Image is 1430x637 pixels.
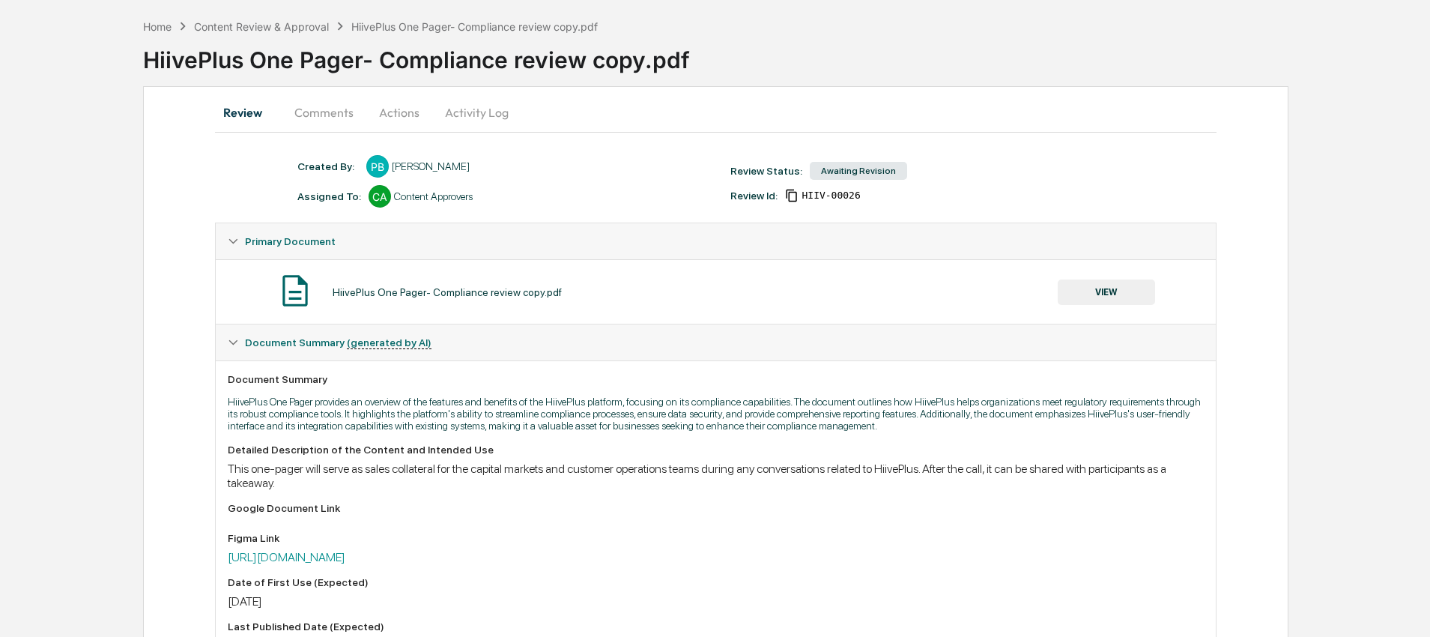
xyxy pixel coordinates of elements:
[228,373,1203,385] div: Document Summary
[228,576,1203,588] div: Date of First Use (Expected)
[347,336,431,349] u: (generated by AI)
[216,259,1215,324] div: Primary Document
[730,165,802,177] div: Review Status:
[143,20,172,33] div: Home
[216,223,1215,259] div: Primary Document
[392,160,470,172] div: [PERSON_NAME]
[282,94,366,130] button: Comments
[366,94,433,130] button: Actions
[215,94,1216,130] div: secondary tabs example
[351,20,598,33] div: HiivePlus One Pager- Compliance review copy.pdf
[369,185,391,208] div: CA
[394,190,473,202] div: Content Approvers
[810,162,907,180] div: Awaiting Revision
[245,336,431,348] span: Document Summary
[433,94,521,130] button: Activity Log
[1058,280,1155,305] button: VIEW
[297,190,361,202] div: Assigned To:
[333,286,562,298] div: HiivePlus One Pager- Compliance review copy.pdf
[802,190,860,202] span: acdcd11d-1da6-4549-a167-cf56729f417b
[216,324,1215,360] div: Document Summary (generated by AI)
[228,621,1203,633] div: Last Published Date (Expected)
[228,502,1203,514] div: Google Document Link
[228,444,1203,456] div: Detailed Description of the Content and Intended Use
[297,160,359,172] div: Created By: ‎ ‎
[215,94,282,130] button: Review
[730,190,778,202] div: Review Id:
[276,272,314,310] img: Document Icon
[366,155,389,178] div: PB
[228,550,345,564] a: [URL][DOMAIN_NAME]
[194,20,329,33] div: Content Review & Approval
[228,532,1203,544] div: Figma Link
[228,396,1203,432] p: HiivePlus One Pager provides an overview of the features and benefits of the HiivePlus platform, ...
[228,462,1203,490] div: This one-pager will serve as sales collateral for the capital markets and customer operations tea...
[245,235,336,247] span: Primary Document
[143,34,1430,73] div: HiivePlus One Pager- Compliance review copy.pdf
[228,594,1203,609] div: [DATE]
